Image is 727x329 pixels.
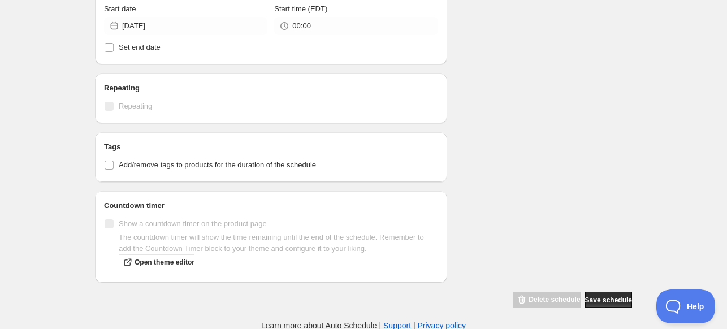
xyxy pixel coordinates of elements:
p: The countdown timer will show the time remaining until the end of the schedule. Remember to add t... [119,232,438,254]
button: Save schedule [585,292,632,308]
h2: Tags [104,141,438,153]
span: Add/remove tags to products for the duration of the schedule [119,161,316,169]
iframe: Toggle Customer Support [656,289,716,323]
span: Save schedule [585,296,632,305]
h2: Countdown timer [104,200,438,211]
span: Open theme editor [135,258,194,267]
span: Start time (EDT) [274,5,327,13]
a: Open theme editor [119,254,194,270]
span: Start date [104,5,136,13]
span: Repeating [119,102,152,110]
span: Show a countdown timer on the product page [119,219,267,228]
h2: Repeating [104,83,438,94]
span: Set end date [119,43,161,51]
